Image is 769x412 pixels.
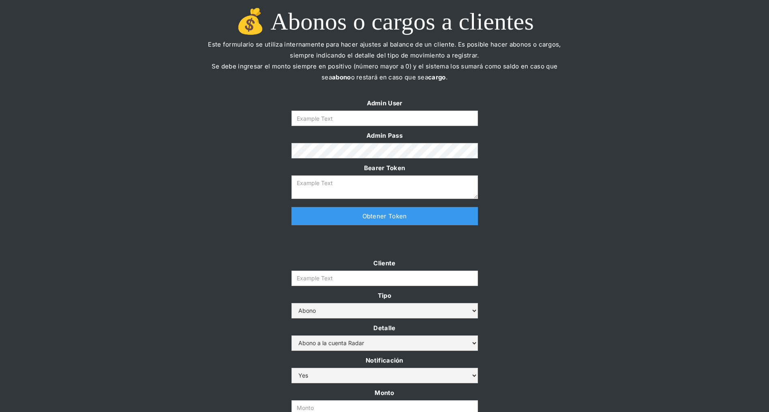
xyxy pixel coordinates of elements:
label: Tipo [291,290,478,301]
label: Detalle [291,322,478,333]
input: Example Text [291,271,478,286]
label: Monto [291,387,478,398]
label: Bearer Token [291,162,478,173]
a: Obtener Token [291,207,478,225]
label: Admin User [291,98,478,109]
strong: cargo [428,73,446,81]
form: Form [291,98,478,199]
label: Admin Pass [291,130,478,141]
h1: 💰 Abonos o cargos a clientes [202,8,567,35]
input: Example Text [291,111,478,126]
label: Notificación [291,355,478,366]
p: Este formulario se utiliza internamente para hacer ajustes al balance de un cliente. Es posible h... [202,39,567,94]
label: Cliente [291,258,478,269]
strong: abono [332,73,351,81]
